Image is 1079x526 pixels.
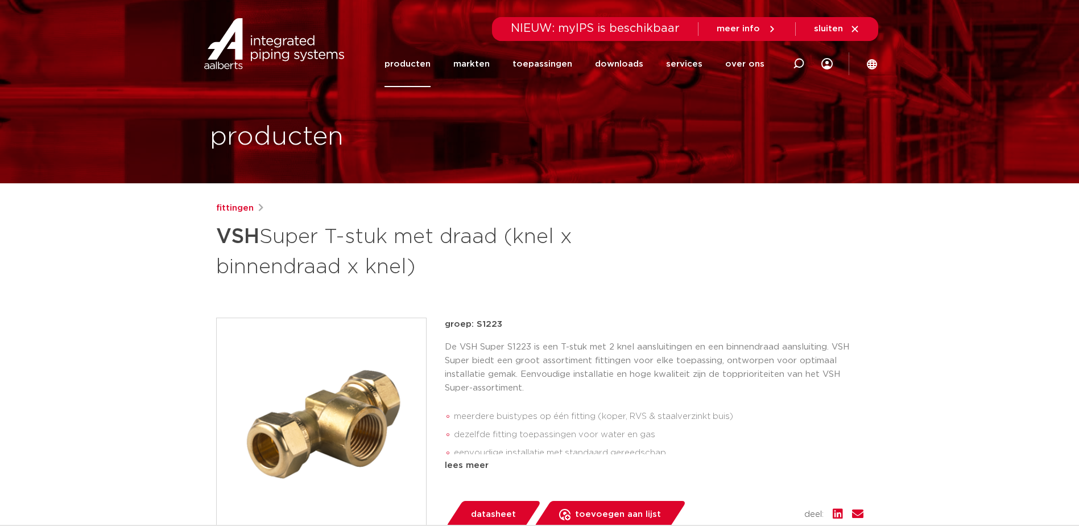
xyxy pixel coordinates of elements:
span: meer info [717,24,760,33]
a: over ons [725,41,764,87]
div: my IPS [821,41,833,87]
li: meerdere buistypes op één fitting (koper, RVS & staalverzinkt buis) [454,408,863,426]
div: lees meer [445,459,863,472]
span: datasheet [471,506,516,524]
a: sluiten [814,24,860,34]
nav: Menu [385,41,764,87]
span: toevoegen aan lijst [575,506,661,524]
strong: VSH [216,227,259,247]
a: meer info [717,24,777,34]
span: NIEUW: myIPS is beschikbaar [511,23,680,34]
p: groep: S1223 [445,318,863,331]
li: dezelfde fitting toepassingen voor water en gas [454,426,863,444]
a: downloads [595,41,643,87]
h1: Super T-stuk met draad (knel x binnendraad x knel) [216,220,643,281]
li: eenvoudige installatie met standaard gereedschap [454,444,863,462]
span: deel: [804,508,824,521]
a: producten [385,41,431,87]
a: services [666,41,702,87]
p: De VSH Super S1223 is een T-stuk met 2 knel aansluitingen en een binnendraad aansluiting. VSH Sup... [445,340,863,395]
a: markten [453,41,490,87]
a: toepassingen [512,41,572,87]
span: sluiten [814,24,843,33]
a: fittingen [216,202,254,215]
h1: producten [210,119,344,155]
